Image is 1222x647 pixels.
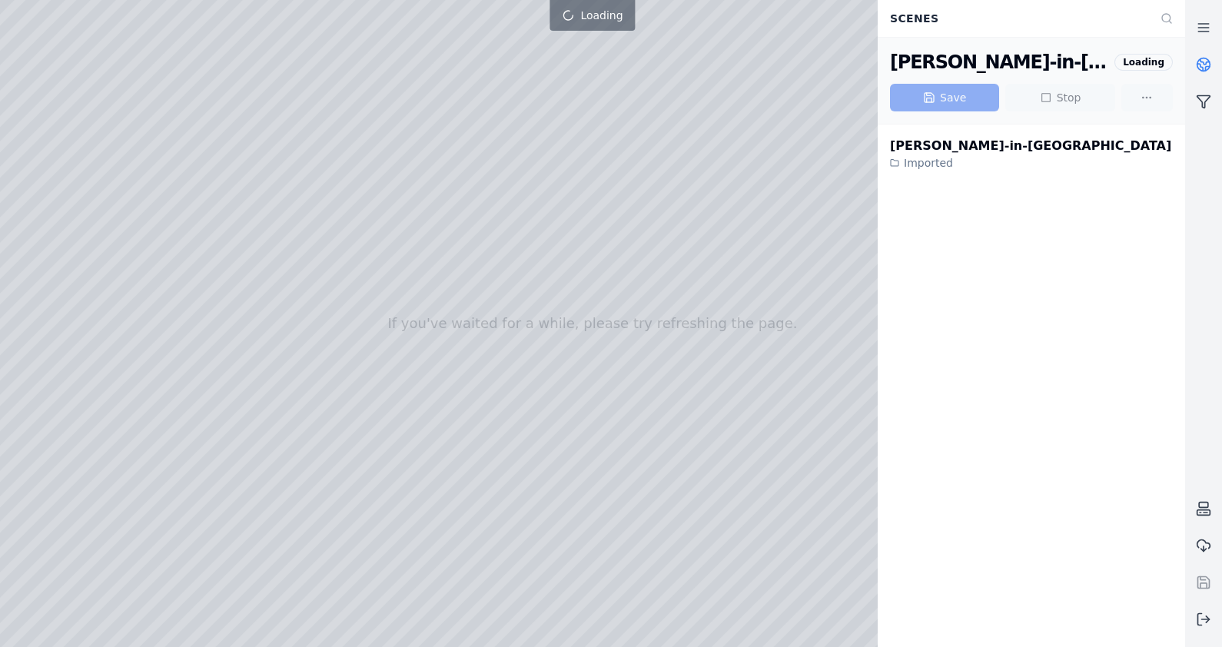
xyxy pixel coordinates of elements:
div: Barrow-in-Furness [890,50,1108,75]
div: [PERSON_NAME]-in-[GEOGRAPHIC_DATA] [890,137,1171,155]
div: Loading [1114,54,1173,71]
div: Imported [890,155,1171,171]
div: Scenes [881,4,1151,33]
span: Loading [580,8,623,23]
